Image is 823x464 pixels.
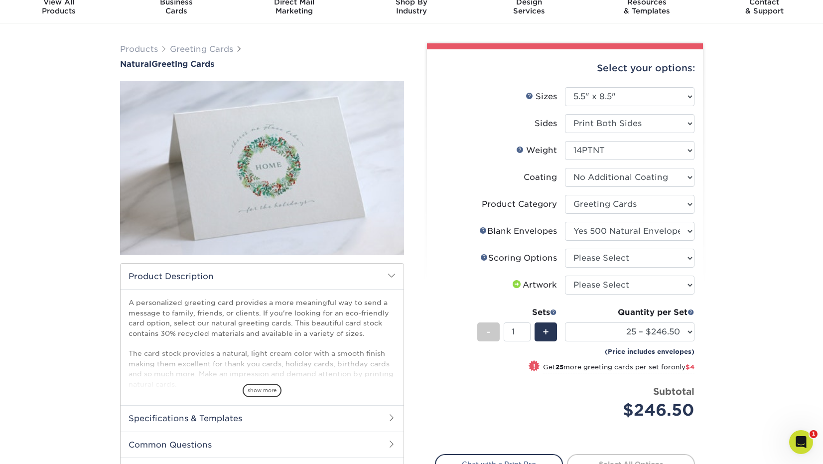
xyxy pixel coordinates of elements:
small: (Price includes envelopes) [605,347,694,356]
div: Sets [477,307,557,318]
div: Select your options: [435,49,695,87]
span: show more [243,384,281,397]
div: Sizes [526,91,557,103]
div: Scoring Options [480,252,557,264]
a: Greeting Cards [170,44,233,54]
h2: Product Description [121,264,404,289]
div: Weight [516,145,557,156]
strong: 25 [555,363,563,371]
span: ! [533,361,536,372]
small: Get more greeting cards per set for [543,363,694,373]
div: Blank Envelopes [479,225,557,237]
h1: Greeting Cards [120,59,404,69]
div: $246.50 [572,398,694,422]
span: + [543,324,549,339]
img: Natural 01 [120,70,404,266]
h2: Specifications & Templates [121,405,404,431]
span: only [671,363,694,371]
div: Coating [524,171,557,183]
div: Artwork [511,279,557,291]
span: $4 [686,363,694,371]
span: - [486,324,491,339]
div: Quantity per Set [565,307,694,318]
a: Products [120,44,158,54]
h2: Common Questions [121,432,404,458]
div: Product Category [482,198,557,210]
iframe: Intercom live chat [789,430,813,454]
a: NaturalGreeting Cards [120,59,404,69]
iframe: Google Customer Reviews [2,434,85,461]
strong: Subtotal [653,386,694,397]
p: A personalized greeting card provides a more meaningful way to send a message to family, friends,... [129,298,396,420]
span: 1 [810,430,818,438]
div: Sides [535,118,557,130]
span: Natural [120,59,151,69]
